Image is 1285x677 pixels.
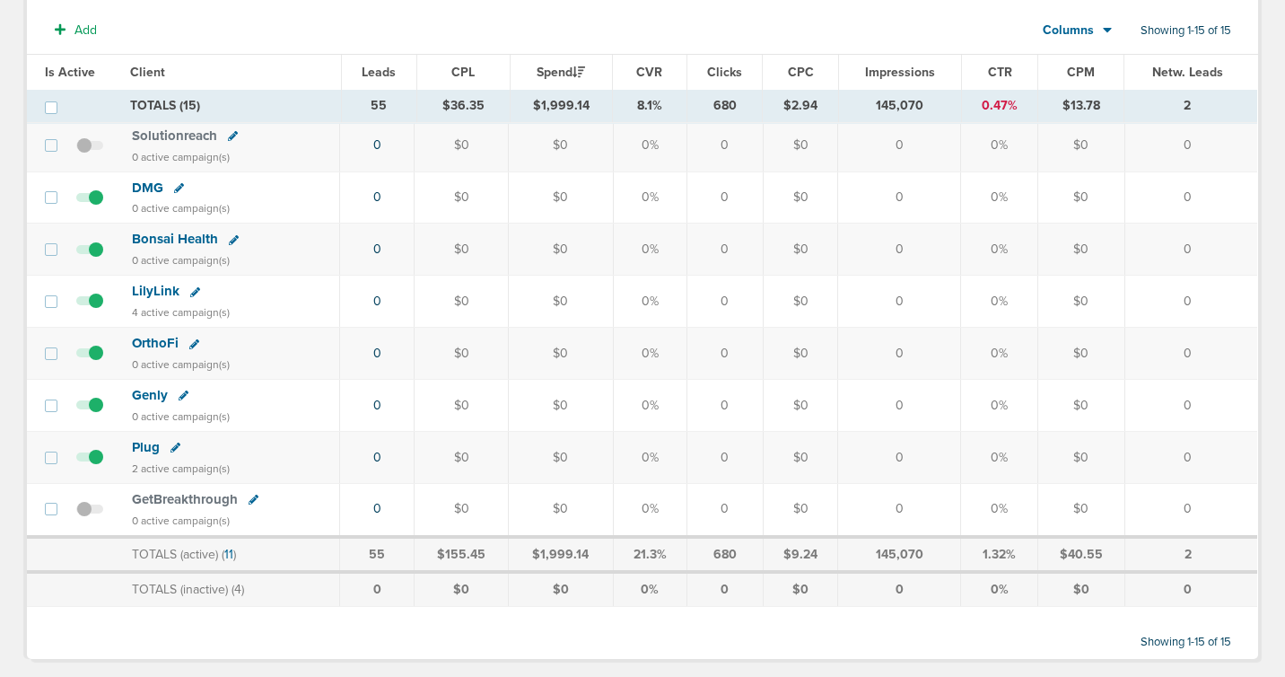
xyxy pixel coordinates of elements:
td: $0 [509,328,614,380]
span: 11 [224,547,233,562]
span: LilyLink [132,283,179,299]
td: 0 [1124,380,1257,432]
td: $0 [1038,431,1125,483]
td: $2.94 [763,90,838,122]
td: 0 [838,276,961,328]
span: Impressions [865,65,935,80]
td: 0% [960,171,1037,224]
td: $0 [415,276,509,328]
td: $0 [415,328,509,380]
span: CPC [788,65,814,80]
span: CPL [451,65,475,80]
td: 8.1% [612,90,686,122]
button: Add [45,17,107,43]
td: 0 [1124,483,1257,536]
a: 0 [373,294,381,309]
td: $0 [763,171,838,224]
span: Clicks [707,65,742,80]
td: 0% [613,119,686,171]
span: Genly [132,387,168,403]
td: $0 [415,483,509,536]
td: 0 [686,380,763,432]
td: 0% [613,276,686,328]
span: Client [130,65,165,80]
td: 0 [686,431,763,483]
td: 0 [686,572,763,606]
a: 0 [373,450,381,465]
td: 0% [613,171,686,224]
td: 2 [1124,537,1257,573]
td: $0 [1038,483,1125,536]
td: 0 [686,328,763,380]
td: 0% [613,483,686,536]
span: Is Active [45,65,95,80]
td: $0 [763,328,838,380]
td: $0 [1038,380,1125,432]
td: 0 [1124,328,1257,380]
span: Spend [537,65,585,80]
td: 0% [960,572,1037,606]
a: 0 [373,189,381,205]
small: 0 active campaign(s) [132,410,230,423]
span: Netw. Leads [1152,65,1223,80]
td: $40.55 [1038,537,1125,573]
td: $0 [509,380,614,432]
td: 0 [686,276,763,328]
span: Leads [362,65,396,80]
td: 0 [1124,572,1257,606]
span: Bonsai Health [132,231,218,247]
td: $155.45 [415,537,509,573]
td: 0 [838,171,961,224]
a: 0 [373,398,381,413]
td: $0 [509,572,614,606]
td: 0 [838,483,961,536]
small: 4 active campaign(s) [132,306,230,319]
td: $0 [1038,119,1125,171]
small: 0 active campaign(s) [132,358,230,371]
td: 0 [686,224,763,276]
td: $0 [415,380,509,432]
small: 2 active campaign(s) [132,462,230,475]
span: OrthoFi [132,335,179,351]
td: $0 [763,483,838,536]
td: 0 [1124,171,1257,224]
td: 55 [339,537,415,573]
span: CVR [636,65,662,80]
span: Showing 1-15 of 15 [1141,635,1231,650]
span: DMG [132,180,163,196]
td: 0 [686,483,763,536]
span: Plug [132,439,160,455]
td: 0% [960,431,1037,483]
td: $1,999.14 [510,90,612,122]
td: 0% [613,328,686,380]
td: TOTALS (active) ( ) [121,537,339,573]
td: 0 [686,119,763,171]
td: $0 [415,171,509,224]
td: 0% [960,380,1037,432]
span: Add [74,22,97,38]
a: 0 [373,346,381,361]
td: 0% [960,224,1037,276]
td: $0 [509,276,614,328]
small: 0 active campaign(s) [132,254,230,267]
td: $0 [763,119,838,171]
td: $0 [763,276,838,328]
td: 145,070 [838,90,961,122]
small: 0 active campaign(s) [132,514,230,527]
td: $13.78 [1038,90,1124,122]
td: 0 [686,171,763,224]
td: 0% [613,431,686,483]
td: 680 [686,90,763,122]
td: 1.32% [960,537,1037,573]
td: 0 [339,572,415,606]
td: 0.47% [961,90,1038,122]
td: 0% [960,328,1037,380]
td: $0 [509,224,614,276]
td: 0 [1124,431,1257,483]
td: 0 [838,224,961,276]
td: 55 [341,90,416,122]
span: GetBreakthrough [132,491,238,507]
td: 0 [838,431,961,483]
span: Showing 1-15 of 15 [1141,23,1231,39]
td: $0 [415,572,509,606]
